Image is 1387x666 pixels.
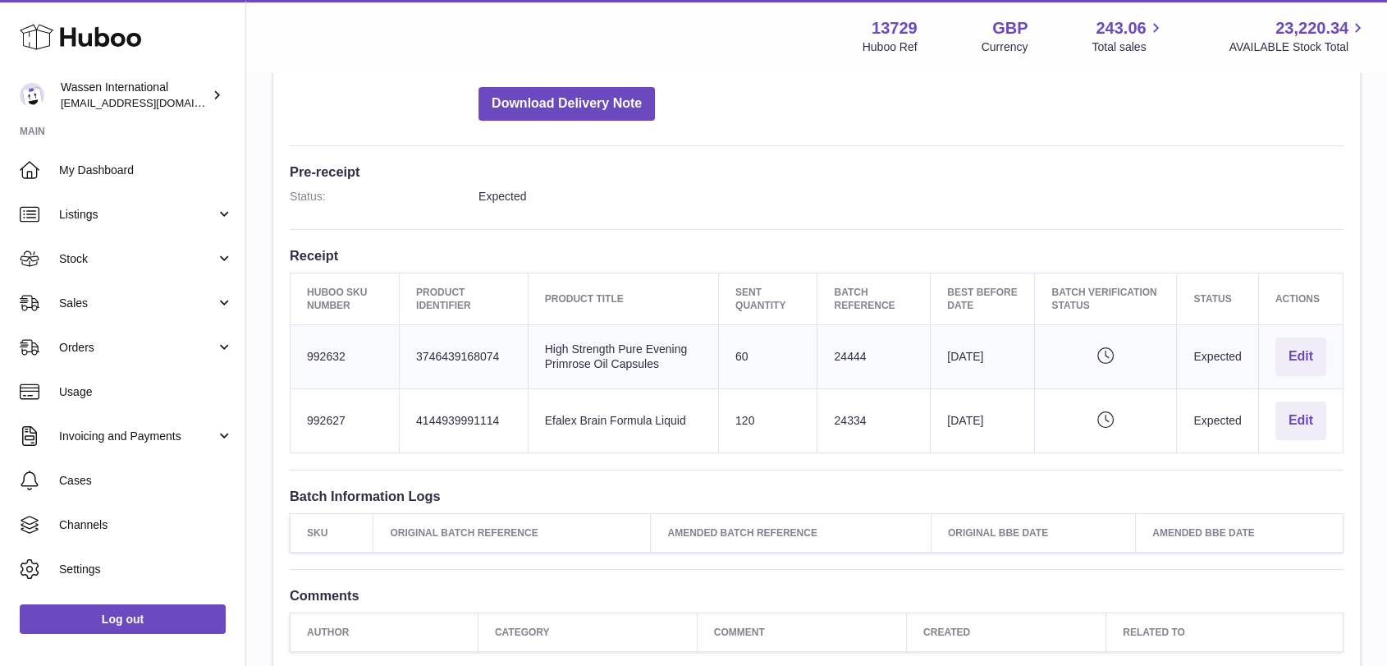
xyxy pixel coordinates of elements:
[931,273,1035,324] th: Best Before Date
[1136,513,1344,552] th: Amended BBE Date
[528,273,718,324] th: Product title
[1229,39,1367,55] span: AVAILABLE Stock Total
[817,273,931,324] th: Batch Reference
[1275,338,1326,376] button: Edit
[399,388,528,452] td: 4144939991114
[478,189,1344,204] dd: Expected
[931,388,1035,452] td: [DATE]
[863,39,918,55] div: Huboo Ref
[931,325,1035,389] td: [DATE]
[59,473,233,489] span: Cases
[1229,17,1367,55] a: 23,220.34 AVAILABLE Stock Total
[1177,273,1258,324] th: Status
[59,384,233,400] span: Usage
[290,189,478,204] dt: Status:
[290,246,1344,264] h3: Receipt
[872,17,918,39] strong: 13729
[59,296,216,311] span: Sales
[718,273,817,324] th: Sent Quantity
[290,163,1344,181] h3: Pre-receipt
[61,80,208,111] div: Wassen International
[291,613,478,652] th: Author
[992,17,1028,39] strong: GBP
[478,87,655,121] button: Download Delivery Note
[59,207,216,223] span: Listings
[59,251,216,267] span: Stock
[931,513,1135,552] th: Original BBE Date
[291,273,400,324] th: Huboo SKU Number
[651,513,931,552] th: Amended Batch Reference
[817,325,931,389] td: 24444
[290,487,1344,505] h3: Batch Information Logs
[528,325,718,389] td: High Strength Pure Evening Primrose Oil Capsules
[1177,325,1258,389] td: Expected
[373,513,651,552] th: Original Batch Reference
[399,273,528,324] th: Product Identifier
[59,163,233,178] span: My Dashboard
[1106,613,1344,652] th: Related to
[399,325,528,389] td: 3746439168074
[59,517,233,533] span: Channels
[290,586,1344,604] h3: Comments
[291,513,373,552] th: SKU
[291,325,400,389] td: 992632
[1096,17,1146,39] span: 243.06
[59,562,233,577] span: Settings
[291,388,400,452] td: 992627
[1092,39,1165,55] span: Total sales
[59,340,216,356] span: Orders
[478,613,697,652] th: Category
[1177,388,1258,452] td: Expected
[1275,402,1326,440] button: Edit
[1035,273,1177,324] th: Batch Verification Status
[906,613,1105,652] th: Created
[20,83,44,108] img: internationalsupplychain@wassen.com
[697,613,906,652] th: Comment
[718,325,817,389] td: 60
[1258,273,1343,324] th: Actions
[1092,17,1165,55] a: 243.06 Total sales
[718,388,817,452] td: 120
[982,39,1028,55] div: Currency
[20,604,226,634] a: Log out
[1275,17,1348,39] span: 23,220.34
[59,429,216,444] span: Invoicing and Payments
[61,96,241,109] span: [EMAIL_ADDRESS][DOMAIN_NAME]
[528,388,718,452] td: Efalex Brain Formula Liquid
[817,388,931,452] td: 24334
